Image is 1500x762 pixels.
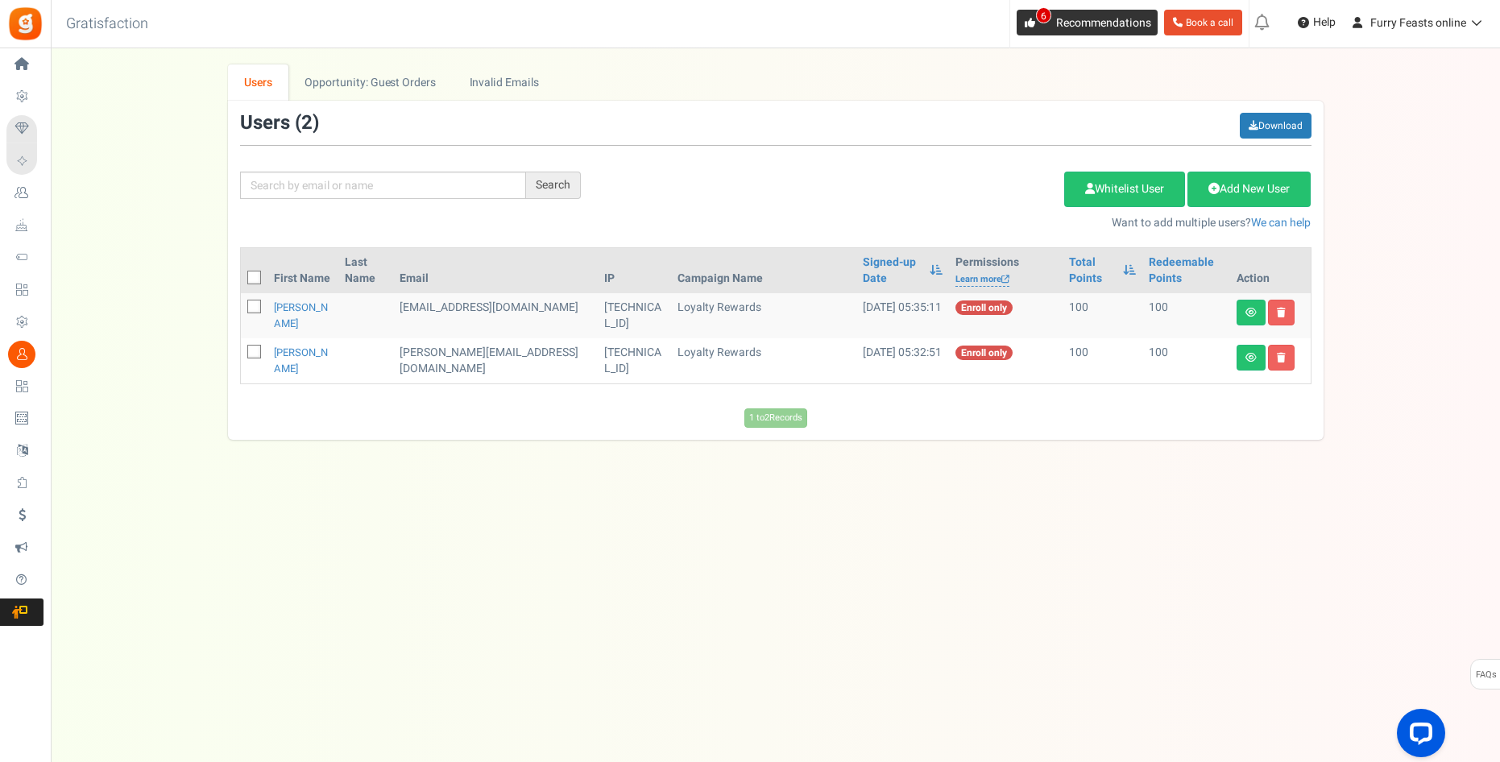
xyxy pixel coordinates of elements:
[949,248,1062,293] th: Permissions
[605,215,1311,231] p: Want to add multiple users?
[1036,7,1051,23] span: 6
[48,8,166,40] h3: Gratisfaction
[7,6,44,42] img: Gratisfaction
[1069,255,1115,287] a: Total Points
[955,346,1013,360] span: Enroll only
[1149,255,1223,287] a: Redeemable Points
[338,248,394,293] th: Last Name
[1475,660,1497,690] span: FAQs
[671,293,856,338] td: Loyalty Rewards
[1245,353,1257,362] i: View details
[1309,14,1336,31] span: Help
[1291,10,1342,35] a: Help
[1245,308,1257,317] i: View details
[955,273,1009,287] a: Learn more
[1142,338,1229,383] td: 100
[863,255,922,287] a: Signed-up Date
[1063,293,1142,338] td: 100
[856,293,949,338] td: [DATE] 05:35:11
[1251,214,1311,231] a: We can help
[671,338,856,383] td: Loyalty Rewards
[1063,338,1142,383] td: 100
[288,64,452,101] a: Opportunity: Guest Orders
[1370,14,1466,31] span: Furry Feasts online
[1142,293,1229,338] td: 100
[955,300,1013,315] span: Enroll only
[598,248,671,293] th: IP
[1017,10,1158,35] a: 6 Recommendations
[393,248,597,293] th: Email
[1056,14,1151,31] span: Recommendations
[526,172,581,199] div: Search
[1164,10,1242,35] a: Book a call
[1240,113,1311,139] a: Download
[1277,353,1286,362] i: Delete user
[228,64,289,101] a: Users
[274,300,328,331] a: [PERSON_NAME]
[1277,308,1286,317] i: Delete user
[267,248,338,293] th: First Name
[1064,172,1185,207] a: Whitelist User
[453,64,555,101] a: Invalid Emails
[671,248,856,293] th: Campaign Name
[274,345,328,376] a: [PERSON_NAME]
[1187,172,1311,207] a: Add New User
[240,172,526,199] input: Search by email or name
[393,293,597,338] td: [EMAIL_ADDRESS][DOMAIN_NAME]
[598,293,671,338] td: [TECHNICAL_ID]
[301,109,313,137] span: 2
[393,338,597,383] td: [PERSON_NAME][EMAIL_ADDRESS][DOMAIN_NAME]
[1230,248,1311,293] th: Action
[598,338,671,383] td: [TECHNICAL_ID]
[240,113,319,134] h3: Users ( )
[856,338,949,383] td: [DATE] 05:32:51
